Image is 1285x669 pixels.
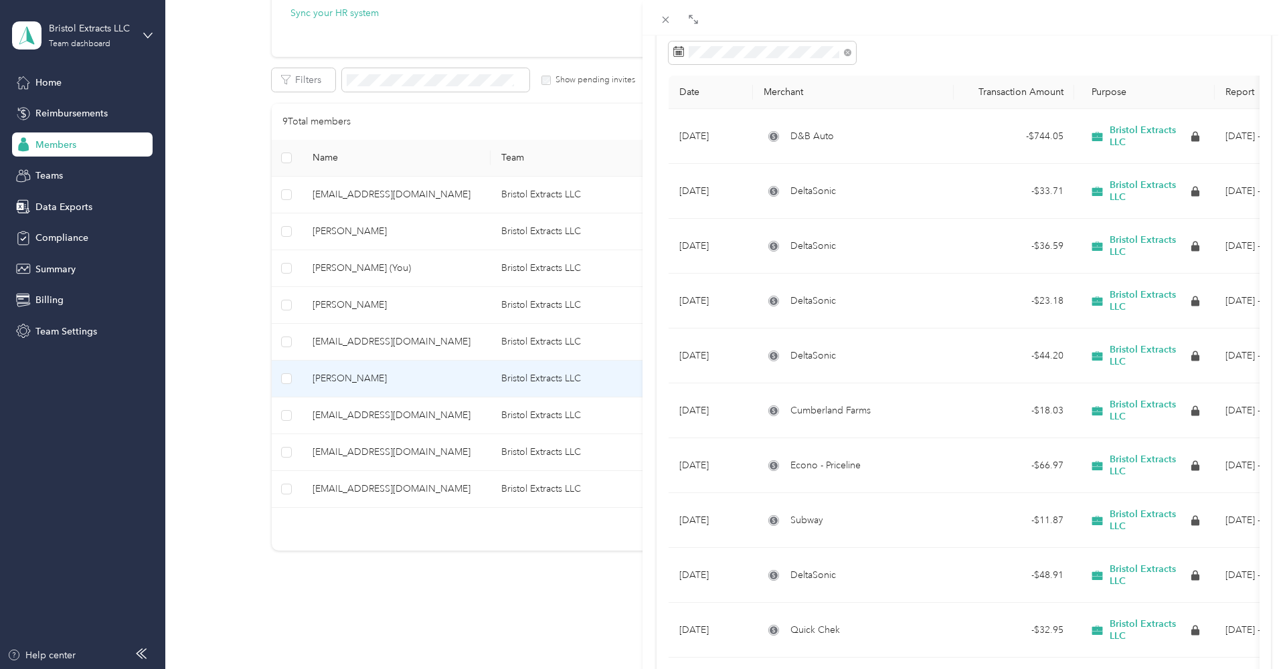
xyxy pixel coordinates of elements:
span: DeltaSonic [790,568,836,583]
div: - $36.59 [964,239,1063,254]
span: Subway [790,513,823,528]
span: DeltaSonic [790,184,836,199]
span: D&B Auto [790,129,834,144]
td: [DATE] [669,603,753,658]
span: Bristol Extracts LLC [1110,454,1189,477]
iframe: Everlance-gr Chat Button Frame [1210,594,1285,669]
span: Quick Chek [790,623,840,638]
div: - $23.18 [964,294,1063,308]
td: [DATE] [669,493,753,548]
span: DeltaSonic [790,239,836,254]
span: Bristol Extracts LLC [1110,344,1189,367]
span: Bristol Extracts LLC [1110,399,1189,422]
span: Bristol Extracts LLC [1110,508,1189,532]
td: [DATE] [669,274,753,328]
div: - $66.97 [964,458,1063,473]
span: Bristol Extracts LLC [1110,179,1189,203]
td: [DATE] [669,548,753,603]
div: - $18.03 [964,403,1063,418]
td: [DATE] [669,328,753,383]
span: DeltaSonic [790,294,836,308]
td: [DATE] [669,219,753,274]
th: Merchant [753,76,954,109]
span: Purpose [1085,86,1127,98]
span: Bristol Extracts LLC [1110,563,1189,587]
div: - $744.05 [964,129,1063,144]
td: [DATE] [669,438,753,493]
span: DeltaSonic [790,349,836,363]
span: Bristol Extracts LLC [1110,289,1189,312]
th: Transaction Amount [954,76,1074,109]
div: - $44.20 [964,349,1063,363]
div: - $32.95 [964,623,1063,638]
div: - $11.87 [964,513,1063,528]
span: Bristol Extracts LLC [1110,124,1189,148]
span: Bristol Extracts LLC [1110,618,1189,642]
span: Econo - Priceline [790,458,861,473]
th: Date [669,76,753,109]
td: [DATE] [669,383,753,438]
span: Cumberland Farms [790,403,871,418]
span: Bristol Extracts LLC [1110,234,1189,258]
td: [DATE] [669,164,753,219]
td: [DATE] [669,109,753,164]
div: - $48.91 [964,568,1063,583]
div: - $33.71 [964,184,1063,199]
